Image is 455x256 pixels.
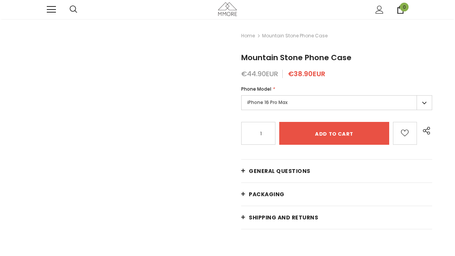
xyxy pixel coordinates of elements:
span: Shipping and returns [249,214,318,221]
span: Mountain Stone Phone Case [262,31,328,40]
span: Mountain Stone Phone Case [241,52,352,63]
a: General Questions [241,160,432,182]
a: Home [241,31,255,40]
span: 0 [400,3,409,11]
span: €44.90EUR [241,69,278,78]
input: Add to cart [279,122,389,145]
img: MMORE Cases [218,2,237,16]
span: €38.90EUR [288,69,325,78]
span: PACKAGING [249,190,285,198]
a: Shipping and returns [241,206,432,229]
a: PACKAGING [241,183,432,206]
a: 0 [396,6,404,14]
span: Phone Model [241,86,271,92]
span: General Questions [249,167,310,175]
label: iPhone 16 Pro Max [241,95,432,110]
